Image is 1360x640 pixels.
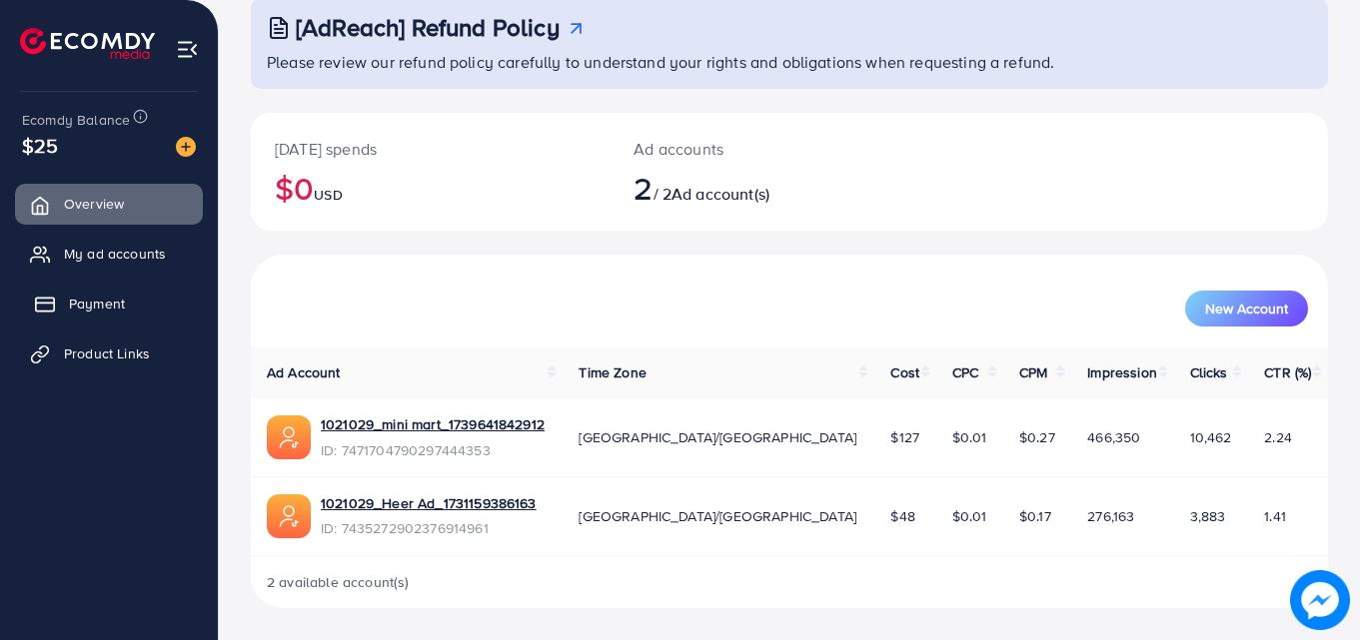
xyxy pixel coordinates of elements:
span: [GEOGRAPHIC_DATA]/[GEOGRAPHIC_DATA] [579,427,856,447]
img: image [176,137,196,157]
span: Product Links [64,343,150,363]
h3: [AdReach] Refund Policy [296,13,560,42]
span: USD [314,185,342,205]
p: Please review our refund policy carefully to understand your rights and obligations when requesti... [267,50,1316,74]
span: $0.17 [1019,506,1051,526]
span: $0.01 [952,427,987,447]
span: $127 [890,427,919,447]
a: Overview [15,184,203,224]
button: New Account [1185,291,1308,326]
p: Ad accounts [634,137,855,161]
span: 2 [634,165,653,211]
p: [DATE] spends [275,137,586,161]
span: 3,883 [1190,506,1226,526]
a: Product Links [15,333,203,373]
span: 2 available account(s) [267,572,410,592]
a: 1021029_Heer Ad_1731159386163 [321,493,537,513]
span: $48 [890,506,914,526]
span: [GEOGRAPHIC_DATA]/[GEOGRAPHIC_DATA] [579,506,856,526]
span: New Account [1205,302,1288,316]
span: CTR (%) [1264,362,1311,382]
a: Payment [15,284,203,323]
span: My ad accounts [64,244,166,264]
span: Payment [69,294,125,314]
h2: $0 [275,169,586,207]
span: $0.01 [952,506,987,526]
span: Ecomdy Balance [22,110,130,130]
span: Cost [890,362,919,382]
span: Overview [64,194,124,214]
span: $0.27 [1019,427,1055,447]
span: Impression [1087,362,1157,382]
span: Ad account(s) [672,183,769,205]
span: Clicks [1190,362,1228,382]
img: menu [176,38,199,61]
span: 2.24 [1264,427,1292,447]
img: image [1290,570,1350,630]
h2: / 2 [634,169,855,207]
span: 276,163 [1087,506,1134,526]
img: ic-ads-acc.e4c84228.svg [267,494,311,538]
a: My ad accounts [15,234,203,274]
span: 1.41 [1264,506,1286,526]
img: ic-ads-acc.e4c84228.svg [267,415,311,459]
span: CPC [952,362,978,382]
a: 1021029_mini mart_1739641842912 [321,414,545,434]
span: ID: 7471704790297444353 [321,440,545,460]
span: Time Zone [579,362,646,382]
img: logo [20,28,155,59]
span: Ad Account [267,362,341,382]
span: $25 [22,131,58,160]
span: ID: 7435272902376914961 [321,518,537,538]
span: 466,350 [1087,427,1140,447]
span: 10,462 [1190,427,1232,447]
span: CPM [1019,362,1047,382]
